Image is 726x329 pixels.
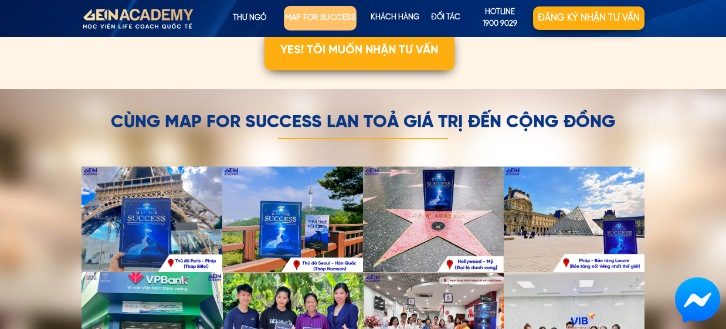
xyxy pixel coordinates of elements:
[284,6,357,30] p: map for success
[467,6,533,31] p: hotline 1900 9029
[467,6,533,30] a: hotline1900 9029
[366,6,423,30] p: KHÁCH HÀNG
[214,6,286,30] p: Thư ngỏ
[533,6,644,30] p: Đăng ký nhận tư vấn
[264,30,454,70] p: YES! TÔI MUỐN NHẬN TƯ VẤN
[419,6,472,30] p: Đối tác
[82,112,644,133] h2: cùng map for success lan toả giá trị đến cộng đồng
